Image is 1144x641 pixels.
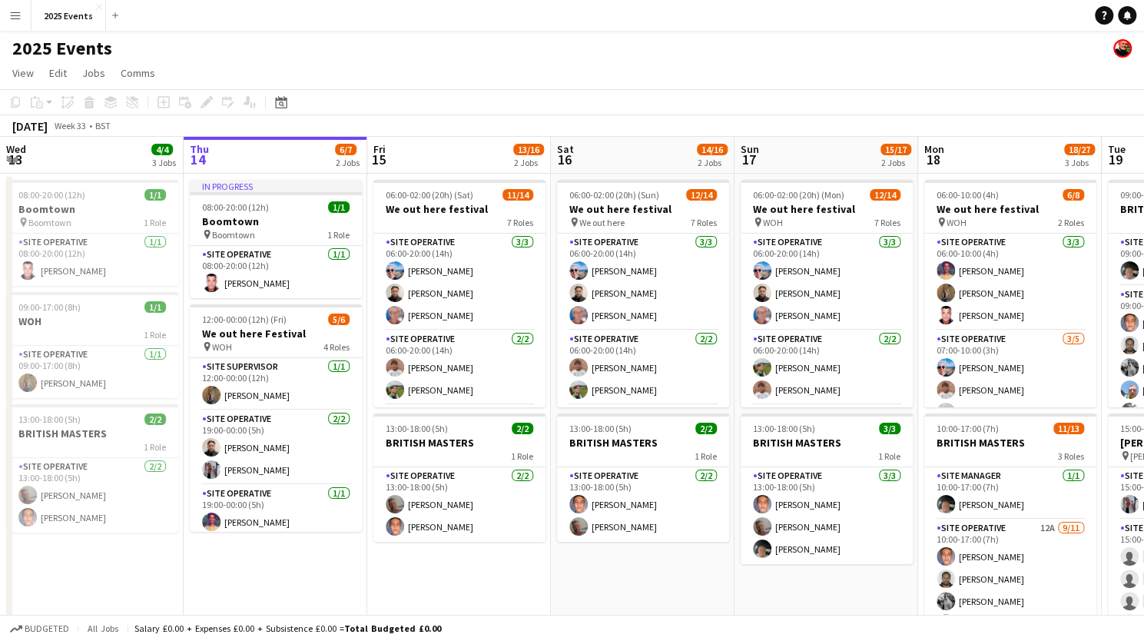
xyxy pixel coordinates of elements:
[569,423,632,434] span: 13:00-18:00 (5h)
[190,327,362,340] h3: We out here Festival
[695,423,717,434] span: 2/2
[741,142,759,156] span: Sun
[190,358,362,410] app-card-role: Site Supervisor1/112:00-00:00 (12h)[PERSON_NAME]
[8,620,71,637] button: Budgeted
[741,467,913,564] app-card-role: Site Operative3/313:00-18:00 (5h)[PERSON_NAME][PERSON_NAME][PERSON_NAME]
[121,66,155,80] span: Comms
[6,346,178,398] app-card-role: Site Operative1/109:00-17:00 (8h)[PERSON_NAME]
[697,144,728,155] span: 14/16
[557,234,729,330] app-card-role: Site Operative3/306:00-20:00 (14h)[PERSON_NAME][PERSON_NAME][PERSON_NAME]
[6,234,178,286] app-card-role: Site Operative1/108:00-20:00 (12h)[PERSON_NAME]
[557,180,729,407] app-job-card: 06:00-02:00 (20h) (Sun)12/14We out here festival We out here7 RolesSite Operative3/306:00-20:00 (...
[373,413,545,542] app-job-card: 13:00-18:00 (5h)2/2BRITISH MASTERS1 RoleSite Operative2/213:00-18:00 (5h)[PERSON_NAME][PERSON_NAME]
[1063,189,1084,201] span: 6/8
[18,301,81,313] span: 09:00-17:00 (8h)
[741,202,913,216] h3: We out here festival
[924,330,1096,472] app-card-role: Site Operative3/507:00-10:00 (3h)[PERSON_NAME][PERSON_NAME][PERSON_NAME]
[924,180,1096,407] app-job-card: 06:00-10:00 (4h)6/8We out here festival WOH2 RolesSite Operative3/306:00-10:00 (4h)[PERSON_NAME][...
[1053,423,1084,434] span: 11/13
[386,189,473,201] span: 06:00-02:00 (20h) (Sat)
[741,413,913,564] app-job-card: 13:00-18:00 (5h)3/3BRITISH MASTERS1 RoleSite Operative3/313:00-18:00 (5h)[PERSON_NAME][PERSON_NAM...
[6,404,178,533] div: 13:00-18:00 (5h)2/2BRITISH MASTERS1 RoleSite Operative2/213:00-18:00 (5h)[PERSON_NAME][PERSON_NAME]
[144,413,166,425] span: 2/2
[507,217,533,228] span: 7 Roles
[695,450,717,462] span: 1 Role
[6,142,26,156] span: Wed
[741,436,913,450] h3: BRITISH MASTERS
[1058,450,1084,462] span: 3 Roles
[336,157,360,168] div: 2 Jobs
[741,180,913,407] app-job-card: 06:00-02:00 (20h) (Mon)12/14We out here festival WOH7 RolesSite Operative3/306:00-20:00 (14h)[PER...
[32,1,106,31] button: 2025 Events
[190,180,362,298] app-job-card: In progress08:00-20:00 (12h)1/1Boomtown Boomtown1 RoleSite Operative1/108:00-20:00 (12h)[PERSON_N...
[144,189,166,201] span: 1/1
[6,63,40,83] a: View
[4,151,26,168] span: 13
[95,120,111,131] div: BST
[28,217,71,228] span: Boomtown
[373,180,545,407] div: 06:00-02:00 (20h) (Sat)11/14We out here festival7 RolesSite Operative3/306:00-20:00 (14h)[PERSON_...
[335,144,356,155] span: 6/7
[922,151,944,168] span: 18
[373,330,545,405] app-card-role: Site Operative2/206:00-20:00 (14h)[PERSON_NAME][PERSON_NAME]
[924,234,1096,330] app-card-role: Site Operative3/306:00-10:00 (4h)[PERSON_NAME][PERSON_NAME][PERSON_NAME]
[76,63,111,83] a: Jobs
[328,201,350,213] span: 1/1
[511,450,533,462] span: 1 Role
[738,151,759,168] span: 17
[557,436,729,450] h3: BRITISH MASTERS
[741,330,913,405] app-card-role: Site Operative2/206:00-20:00 (14h)[PERSON_NAME][PERSON_NAME]
[151,144,173,155] span: 4/4
[924,436,1096,450] h3: BRITISH MASTERS
[373,234,545,330] app-card-role: Site Operative3/306:00-20:00 (14h)[PERSON_NAME][PERSON_NAME][PERSON_NAME]
[512,423,533,434] span: 2/2
[1113,39,1132,58] app-user-avatar: Josh Tutty
[924,467,1096,520] app-card-role: Site Manager1/110:00-17:00 (7h)[PERSON_NAME]
[190,304,362,532] app-job-card: 12:00-00:00 (12h) (Fri)5/6We out here Festival WOH4 RolesSite Supervisor1/112:00-00:00 (12h)[PERS...
[6,292,178,398] app-job-card: 09:00-17:00 (8h)1/1WOH1 RoleSite Operative1/109:00-17:00 (8h)[PERSON_NAME]
[373,467,545,542] app-card-role: Site Operative2/213:00-18:00 (5h)[PERSON_NAME][PERSON_NAME]
[190,246,362,298] app-card-role: Site Operative1/108:00-20:00 (12h)[PERSON_NAME]
[190,180,362,192] div: In progress
[85,623,121,634] span: All jobs
[1065,157,1094,168] div: 3 Jobs
[1064,144,1095,155] span: 18/27
[557,202,729,216] h3: We out here festival
[686,189,717,201] span: 12/14
[152,157,176,168] div: 3 Jobs
[502,189,533,201] span: 11/14
[144,441,166,453] span: 1 Role
[569,189,659,201] span: 06:00-02:00 (20h) (Sun)
[924,413,1096,641] app-job-card: 10:00-17:00 (7h)11/13BRITISH MASTERS3 RolesSite Manager1/110:00-17:00 (7h)[PERSON_NAME]Site Opera...
[1106,151,1126,168] span: 19
[373,142,386,156] span: Fri
[691,217,717,228] span: 7 Roles
[6,458,178,533] app-card-role: Site Operative2/213:00-18:00 (5h)[PERSON_NAME][PERSON_NAME]
[12,66,34,80] span: View
[557,330,729,405] app-card-role: Site Operative2/206:00-20:00 (14h)[PERSON_NAME][PERSON_NAME]
[49,66,67,80] span: Edit
[18,189,85,201] span: 08:00-20:00 (12h)
[514,157,543,168] div: 2 Jobs
[202,201,269,213] span: 08:00-20:00 (12h)
[753,423,815,434] span: 13:00-18:00 (5h)
[555,151,574,168] span: 16
[698,157,727,168] div: 2 Jobs
[187,151,209,168] span: 14
[386,423,448,434] span: 13:00-18:00 (5h)
[12,118,48,134] div: [DATE]
[144,329,166,340] span: 1 Role
[513,144,544,155] span: 13/16
[557,413,729,542] app-job-card: 13:00-18:00 (5h)2/2BRITISH MASTERS1 RoleSite Operative2/213:00-18:00 (5h)[PERSON_NAME][PERSON_NAME]
[190,214,362,228] h3: Boomtown
[12,37,112,60] h1: 2025 Events
[6,314,178,328] h3: WOH
[212,341,232,353] span: WOH
[190,410,362,485] app-card-role: Site Operative2/219:00-00:00 (5h)[PERSON_NAME][PERSON_NAME]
